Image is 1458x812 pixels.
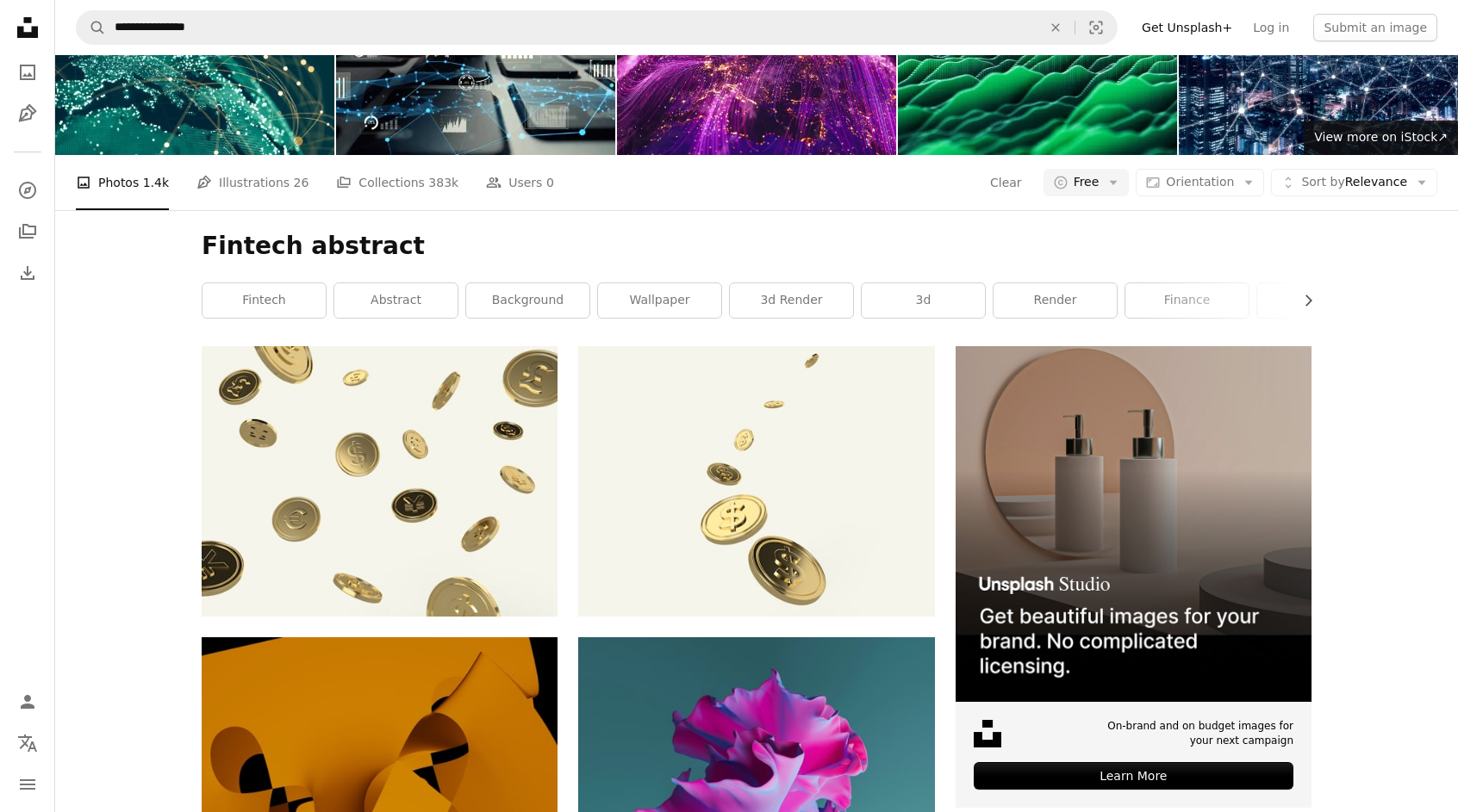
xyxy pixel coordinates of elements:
[1301,175,1344,189] span: Sort by
[578,474,934,489] a: a group of coins
[989,169,1023,196] button: Clear
[1136,169,1264,196] button: Orientation
[10,10,45,48] a: Home — Unsplash
[1313,14,1437,41] button: Submit an image
[334,283,458,318] a: abstract
[994,283,1117,318] a: render
[486,155,554,210] a: Users 0
[1075,11,1117,44] button: Visual search
[10,173,45,208] a: Explore
[974,762,1293,790] div: Learn More
[294,173,309,192] span: 26
[730,283,853,318] a: 3d render
[578,346,934,617] img: a group of coins
[428,173,458,192] span: 383k
[1166,175,1234,189] span: Orientation
[336,155,458,210] a: Collections 383k
[196,155,308,210] a: Illustrations 26
[1074,174,1100,191] span: Free
[10,726,45,760] button: Language
[466,283,589,318] a: background
[10,767,45,802] button: Menu
[1271,169,1437,196] button: Sort byRelevance
[202,346,558,617] img: a group of coins
[1131,14,1243,41] a: Get Unsplash+
[1243,14,1299,41] a: Log in
[1125,283,1249,318] a: finance
[202,283,326,318] a: fintech
[76,10,1118,45] form: Find visuals sitewide
[598,283,721,318] a: wallpaper
[974,720,1001,747] img: file-1631678316303-ed18b8b5cb9cimage
[1044,169,1130,196] button: Free
[1301,174,1407,191] span: Relevance
[956,346,1312,702] img: file-1715714113747-b8b0561c490eimage
[1304,121,1458,155] a: View more on iStock↗
[1314,130,1448,144] span: View more on iStock ↗
[202,474,558,489] a: a group of coins
[202,231,1312,262] h1: Fintech abstract
[546,173,554,192] span: 0
[862,283,985,318] a: 3d
[10,256,45,290] a: Download History
[1098,719,1293,748] span: On-brand and on budget images for your next campaign
[10,96,45,131] a: Illustrations
[1293,283,1312,318] button: scroll list to the right
[10,55,45,90] a: Photos
[1037,11,1075,44] button: Clear
[10,685,45,719] a: Log in / Sign up
[10,214,45,249] a: Collections
[956,346,1312,808] a: On-brand and on budget images for your next campaignLearn More
[77,11,106,44] button: Search Unsplash
[1257,283,1380,318] a: money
